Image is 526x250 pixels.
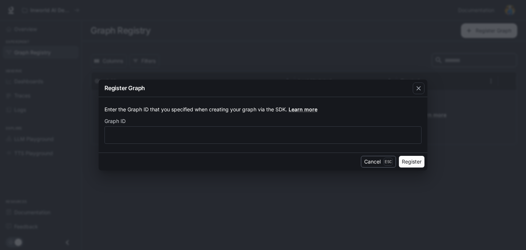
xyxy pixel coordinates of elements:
p: Esc [384,158,393,166]
a: Learn more [289,106,317,112]
p: Graph ID [104,119,126,124]
button: Register [399,156,424,168]
p: Enter the Graph ID that you specified when creating your graph via the SDK. [104,106,422,113]
button: CancelEsc [361,156,396,168]
p: Register Graph [104,84,145,92]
